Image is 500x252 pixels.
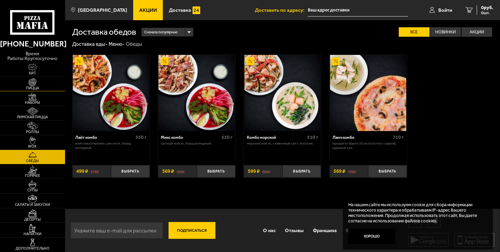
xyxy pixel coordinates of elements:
button: Выбрать [197,165,236,178]
button: Выбрать [368,165,407,178]
span: 510 г [307,134,318,140]
div: Лайт комбо [75,135,134,140]
span: 0 руб. [481,5,493,10]
div: Обеды [126,41,142,48]
span: 0 шт. [481,11,493,15]
span: 499 ₽ [76,169,88,174]
a: Отзывы [281,222,308,239]
span: 599 ₽ [248,169,260,174]
button: Хорошо [348,229,395,244]
a: Меню- [109,41,125,47]
span: Сначала популярные [144,27,178,37]
span: 569 ₽ [333,169,345,174]
a: О нас [259,222,281,239]
span: 569 ₽ [162,169,174,174]
input: Укажите ваш e-mail для рассылки [70,222,163,239]
s: 768 ₽ [176,169,184,174]
input: Ваш адрес доставки [308,4,408,17]
h1: Доставка обедов [72,28,136,36]
button: Выбрать [111,165,150,178]
label: Новинки [430,27,461,37]
img: Акционный [246,57,254,65]
a: АкционныйМикс комбо [158,55,235,131]
s: 678 ₽ [91,169,99,174]
img: Акционный [161,57,169,65]
img: Акционный [332,57,340,65]
img: Микс комбо [158,55,235,131]
label: Все [399,27,430,37]
a: Франшиза [308,222,341,239]
p: На нашем сайте мы используем cookie для сбора информации технического характера и обрабатываем IP... [348,202,484,224]
span: 710 г [393,134,404,140]
p: Морской Wok M, Сливочный суп с лососем. [247,141,318,146]
a: Вакансии [341,222,372,239]
span: Акции [139,8,157,13]
button: Подписаться [169,222,215,239]
div: Комбо морской [247,135,305,140]
div: Ланч комбо [332,135,391,140]
img: Лайт комбо [73,55,149,131]
a: Доставка еды- [72,41,108,47]
span: [GEOGRAPHIC_DATA] [78,8,127,13]
span: Войти [438,8,452,13]
span: Доставка [169,8,191,13]
button: Выбрать [283,165,321,178]
s: 868 ₽ [262,169,270,174]
s: 758 ₽ [348,169,356,174]
a: АкционныйКомбо морской [244,55,321,131]
a: АкционныйЛанч комбо [330,55,407,131]
div: Микс комбо [161,135,219,140]
a: АкционныйЛайт комбо [72,55,150,131]
label: Акции [462,27,492,37]
span: 550 г [136,134,147,140]
p: Wok классический с рисом M, Борщ холодный. [75,141,147,150]
span: 520 г [222,134,233,140]
img: Ланч комбо [330,55,406,131]
p: Прошутто Фунги 25 см (толстое с сыром), Куриный суп. [332,141,404,150]
img: Комбо морской [244,55,321,131]
p: Сытный Wok M, Борщ холодный. [161,141,232,146]
img: Акционный [75,57,83,65]
img: 15daf4d41897b9f0e9f617042186c801.svg [193,6,200,14]
span: Доставить по адресу: [255,8,308,13]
